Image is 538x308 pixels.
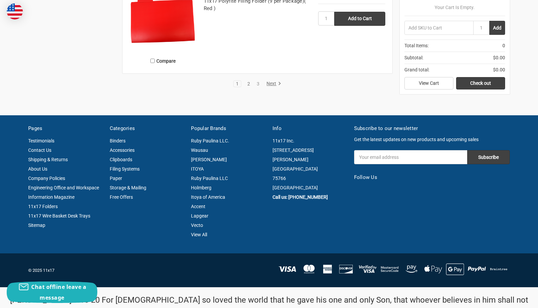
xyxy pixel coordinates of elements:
[354,150,467,164] input: Your email address
[264,81,281,87] a: Next
[404,66,429,73] span: Grand total:
[334,12,385,26] input: Add to Cart
[354,125,510,132] h5: Subscribe to our newsletter
[191,213,208,219] a: Lapgear
[273,136,347,192] address: 11x17 Inc. [STREET_ADDRESS][PERSON_NAME] [GEOGRAPHIC_DATA] 75766 [GEOGRAPHIC_DATA]
[150,59,155,63] input: Compare
[254,81,262,86] a: 3
[28,223,45,228] a: Sitemap
[191,138,229,143] a: Ruby Paulina LLC.
[31,283,86,301] span: Chat offline leave a message
[404,21,473,35] input: Add SKU to Cart
[7,3,23,19] img: duty and tax information for United States
[28,185,99,200] a: Engineering Office and Workspace Information Magazine
[245,81,252,86] a: 2
[354,174,510,181] h5: Follow Us
[28,157,68,162] a: Shipping & Returns
[502,42,505,49] span: 0
[354,136,510,143] p: Get the latest updates on new products and upcoming sales
[404,42,429,49] span: Total Items:
[28,213,90,219] a: 11x17 Wire Basket Desk Trays
[110,185,146,190] a: Storage & Mailing
[234,81,241,86] a: 1
[28,176,65,181] a: Company Policies
[191,194,225,200] a: Itoya of America
[191,204,205,209] a: Accent
[28,147,51,153] a: Contact Us
[110,176,122,181] a: Paper
[191,185,211,190] a: Holmberg
[130,55,197,66] label: Compare
[191,125,265,132] h5: Popular Brands
[456,77,505,90] a: Check out
[273,125,347,132] h5: Info
[489,21,505,35] button: Add
[467,150,510,164] input: Subscribe
[28,138,54,143] a: Testimonials
[191,166,204,172] a: ITOYA
[110,157,132,162] a: Clipboards
[404,54,423,61] span: Subtotal:
[28,204,58,209] a: 11x17 Folders
[493,66,505,73] span: $0.00
[28,267,265,274] p: © 2025 11x17
[110,138,126,143] a: Binders
[191,157,227,162] a: [PERSON_NAME]
[493,54,505,61] span: $0.00
[273,194,328,200] a: Call us: [PHONE_NUMBER]
[191,232,207,237] a: View All
[110,125,184,132] h5: Categories
[191,223,203,228] a: Vecto
[28,125,103,132] h5: Pages
[191,176,228,181] a: Ruby Paulina LLC
[404,4,505,11] p: Your Cart Is Empty.
[28,166,47,172] a: About Us
[7,282,97,303] button: Chat offline leave a message
[404,77,453,90] a: View Cart
[110,166,140,172] a: Filing Systems
[110,194,133,200] a: Free Offers
[110,147,135,153] a: Accessories
[191,147,208,153] a: Wausau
